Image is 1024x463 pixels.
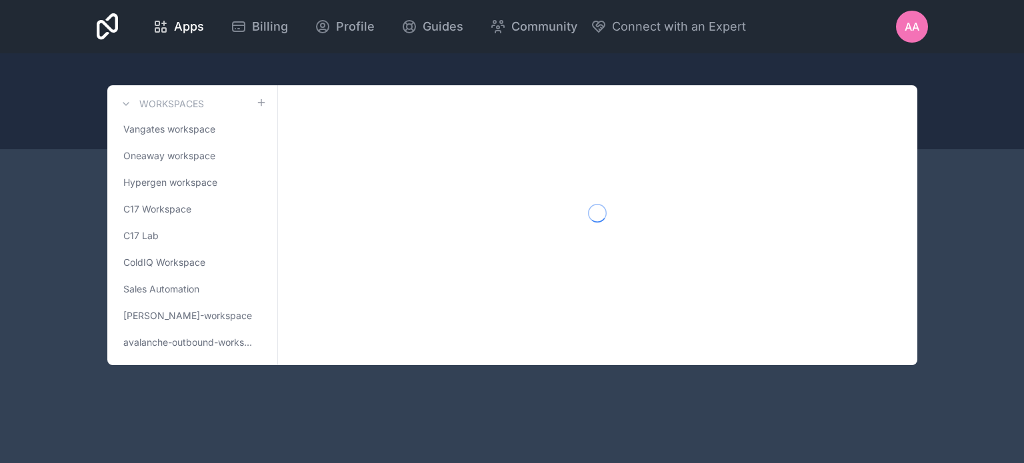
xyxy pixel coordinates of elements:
[591,17,746,36] button: Connect with an Expert
[220,12,299,41] a: Billing
[118,171,267,195] a: Hypergen workspace
[123,149,215,163] span: Oneaway workspace
[118,224,267,248] a: C17 Lab
[252,17,288,36] span: Billing
[511,17,577,36] span: Community
[304,12,385,41] a: Profile
[612,17,746,36] span: Connect with an Expert
[479,12,588,41] a: Community
[118,304,267,328] a: [PERSON_NAME]-workspace
[118,330,267,354] a: avalanche-outbound-workspace
[391,12,474,41] a: Guides
[118,250,267,274] a: ColdIQ Workspace
[336,17,375,36] span: Profile
[123,282,199,296] span: Sales Automation
[123,203,191,216] span: C17 Workspace
[123,256,205,269] span: ColdIQ Workspace
[905,19,919,35] span: Aa
[118,96,204,112] a: Workspaces
[118,117,267,141] a: Vangates workspace
[423,17,463,36] span: Guides
[123,229,159,242] span: C17 Lab
[139,97,204,111] h3: Workspaces
[118,277,267,301] a: Sales Automation
[123,309,252,322] span: [PERSON_NAME]-workspace
[123,176,217,189] span: Hypergen workspace
[142,12,215,41] a: Apps
[174,17,204,36] span: Apps
[123,336,256,349] span: avalanche-outbound-workspace
[123,123,215,136] span: Vangates workspace
[118,144,267,168] a: Oneaway workspace
[118,197,267,221] a: C17 Workspace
